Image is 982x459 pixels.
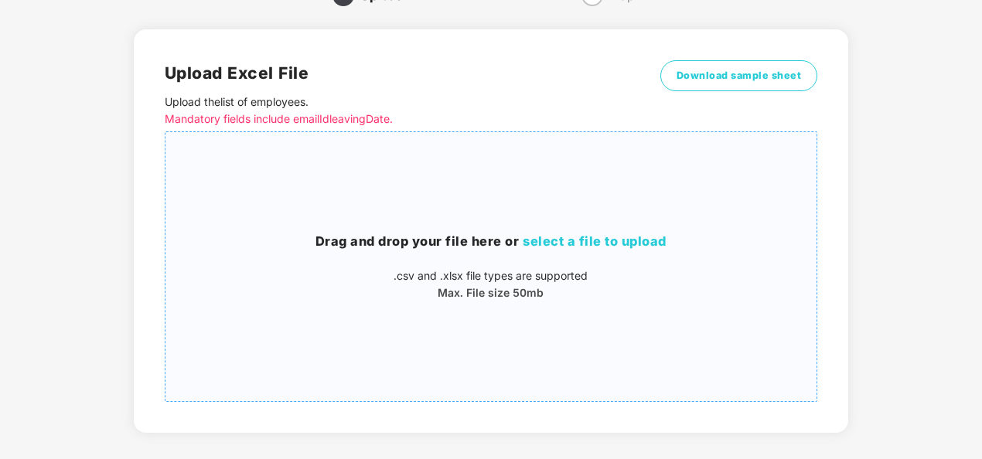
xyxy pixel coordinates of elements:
[660,60,818,91] button: Download sample sheet
[165,267,817,284] p: .csv and .xlsx file types are supported
[165,60,654,86] h2: Upload Excel File
[165,232,817,252] h3: Drag and drop your file here or
[165,132,817,401] span: Drag and drop your file here orselect a file to upload.csv and .xlsx file types are supportedMax....
[165,284,817,301] p: Max. File size 50mb
[165,93,654,127] p: Upload the list of employees .
[677,68,802,83] span: Download sample sheet
[523,233,667,249] span: select a file to upload
[165,110,654,127] p: Mandatory fields include emailId leavingDate.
